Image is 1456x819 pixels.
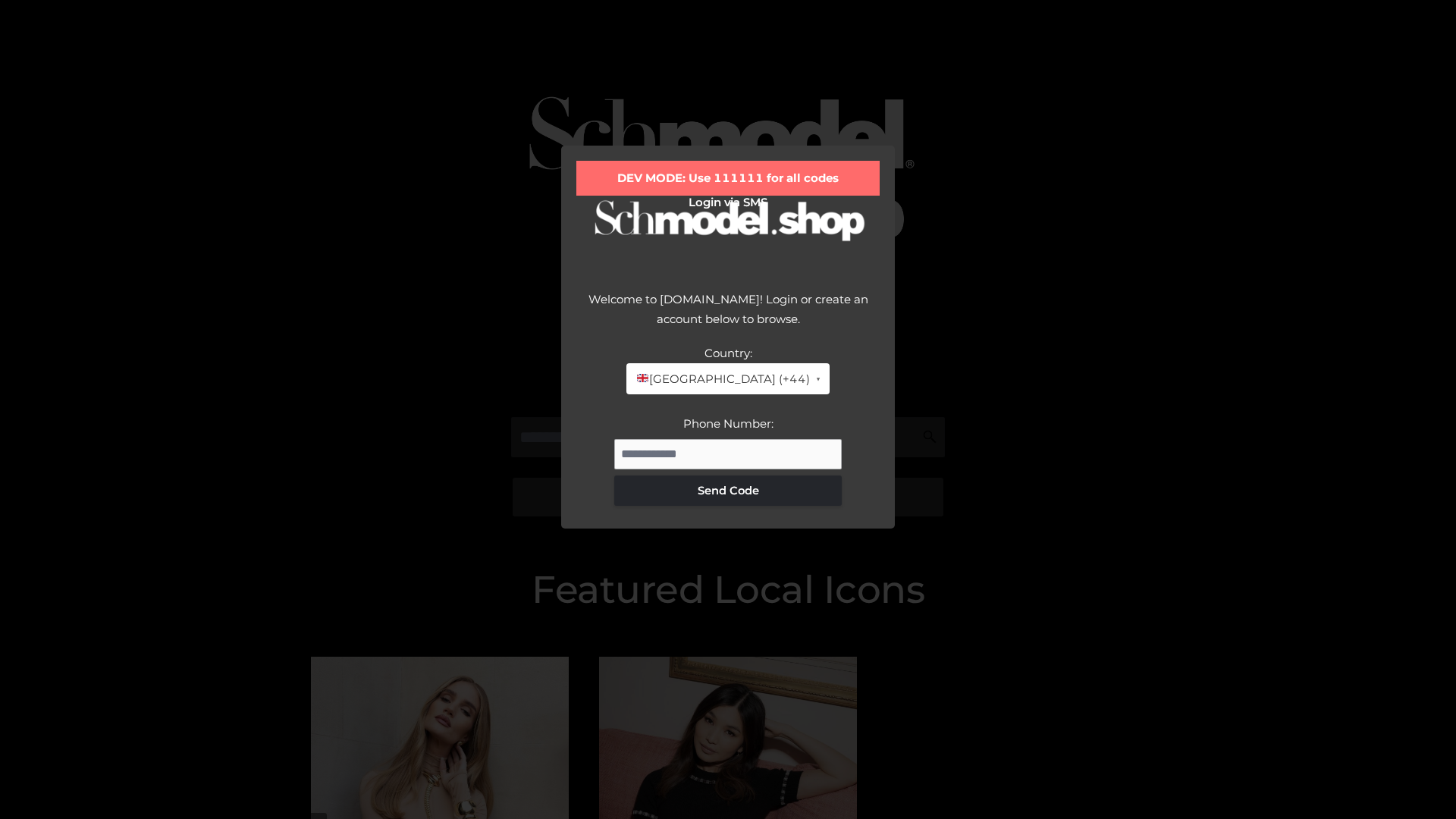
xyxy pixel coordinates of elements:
[614,475,842,506] button: Send Code
[683,416,773,431] label: Phone Number:
[635,369,809,389] span: [GEOGRAPHIC_DATA] (+44)
[576,196,880,209] h2: Login via SMS
[576,290,880,344] div: Welcome to [DOMAIN_NAME]! Login or create an account below to browse.
[704,346,752,360] label: Country:
[637,372,648,384] img: 🇬🇧
[576,161,880,196] div: DEV MODE: Use 111111 for all codes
